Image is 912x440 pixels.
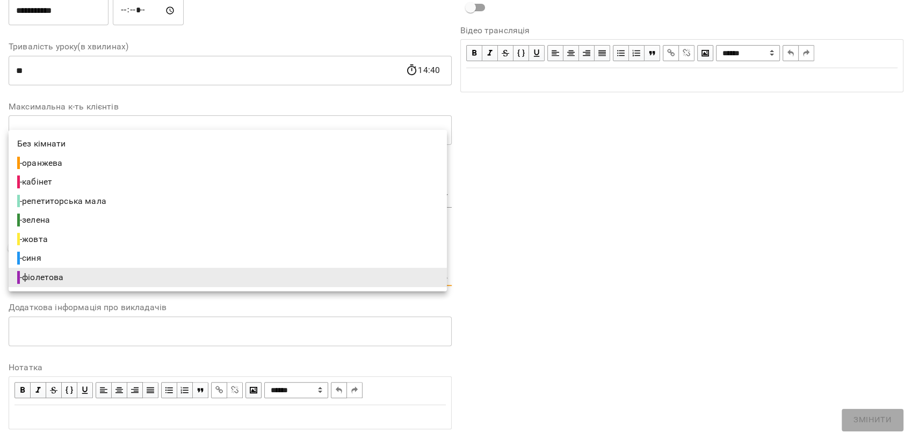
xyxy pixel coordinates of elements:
[17,214,52,226] span: - зелена
[17,157,65,170] span: - оранжева
[17,195,108,208] span: - репетиторська мала
[17,271,66,284] span: - фіолетова
[17,175,54,188] span: - кабінет
[9,134,447,153] li: Без кімнати
[17,233,50,246] span: - жовта
[17,252,44,265] span: - синя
